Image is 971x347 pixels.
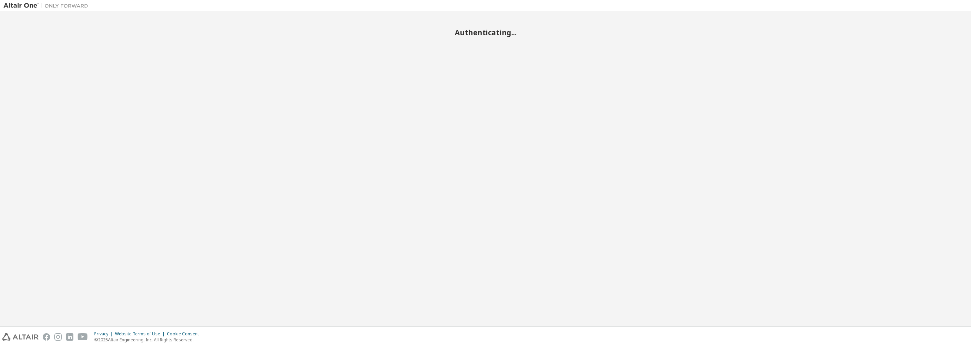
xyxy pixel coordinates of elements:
img: instagram.svg [54,333,62,341]
div: Website Terms of Use [115,331,167,337]
img: altair_logo.svg [2,333,38,341]
img: Altair One [4,2,92,9]
h2: Authenticating... [4,28,967,37]
div: Cookie Consent [167,331,203,337]
img: youtube.svg [78,333,88,341]
div: Privacy [94,331,115,337]
img: linkedin.svg [66,333,73,341]
p: © 2025 Altair Engineering, Inc. All Rights Reserved. [94,337,203,343]
img: facebook.svg [43,333,50,341]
